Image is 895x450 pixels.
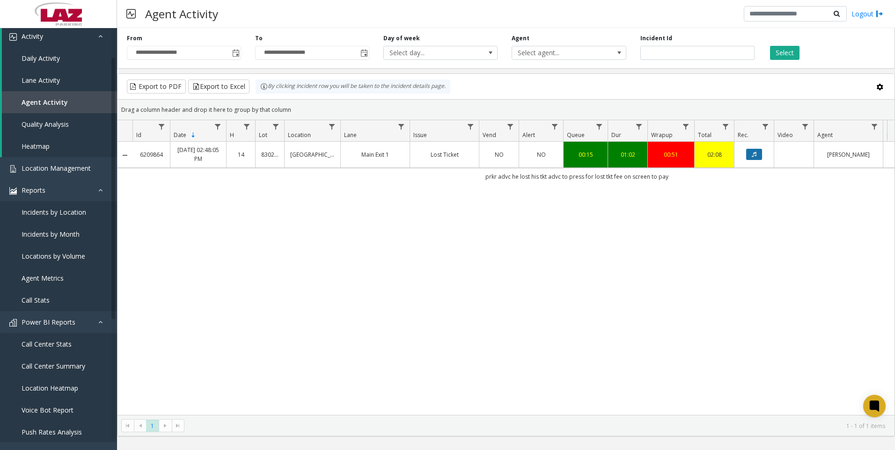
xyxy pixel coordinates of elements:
a: 00:51 [653,150,689,159]
span: Sortable [190,131,197,139]
a: Agent Activity [2,91,117,113]
span: Quality Analysis [22,120,69,129]
span: Date [174,131,186,139]
a: 01:02 [614,150,642,159]
label: To [255,34,263,43]
span: Daily Activity [22,54,60,63]
span: Call Center Stats [22,340,72,348]
span: Rec. [738,131,748,139]
span: Locations by Volume [22,252,85,261]
a: H Filter Menu [241,120,253,133]
span: Incidents by Month [22,230,80,239]
span: Power BI Reports [22,318,75,327]
a: 14 [232,150,249,159]
label: From [127,34,142,43]
a: Daily Activity [2,47,117,69]
kendo-pager-info: 1 - 1 of 1 items [190,422,885,430]
span: H [230,131,234,139]
a: NO [485,150,513,159]
span: Issue [413,131,427,139]
span: Dur [611,131,621,139]
a: Id Filter Menu [155,120,168,133]
a: Total Filter Menu [719,120,732,133]
span: Total [698,131,712,139]
a: Main Exit 1 [346,150,404,159]
label: Incident Id [640,34,672,43]
span: Id [136,131,141,139]
button: Export to PDF [127,80,186,94]
a: [DATE] 02:48:05 PM [176,145,220,163]
span: Location Management [22,164,91,173]
label: Agent [512,34,529,43]
span: Heatmap [22,142,50,151]
div: Drag a column header and drop it here to group by that column [117,102,895,118]
a: Lot Filter Menu [270,120,282,133]
a: [PERSON_NAME] [820,150,877,159]
img: 'icon' [9,319,17,327]
span: Select day... [384,46,475,59]
a: 02:08 [700,150,728,159]
a: Location Filter Menu [326,120,338,133]
span: Incidents by Location [22,208,86,217]
span: Toggle popup [359,46,369,59]
a: Activity [2,25,117,47]
a: Logout [851,9,883,19]
div: By clicking Incident row you will be taken to the incident details page. [256,80,450,94]
a: Lane Filter Menu [395,120,408,133]
span: Toggle popup [230,46,241,59]
a: Video Filter Menu [799,120,812,133]
span: NO [495,151,504,159]
span: Lot [259,131,267,139]
a: Lost Ticket [416,150,473,159]
span: Lane [344,131,357,139]
a: Quality Analysis [2,113,117,135]
img: infoIcon.svg [260,83,268,90]
span: Select agent... [512,46,603,59]
span: Lane Activity [22,76,60,85]
span: Activity [22,32,43,41]
a: Wrapup Filter Menu [680,120,692,133]
button: Export to Excel [188,80,249,94]
span: Voice Bot Report [22,406,73,414]
button: Select [770,46,800,60]
a: Dur Filter Menu [633,120,646,133]
a: Lane Activity [2,69,117,91]
span: Agent Metrics [22,274,64,283]
a: [GEOGRAPHIC_DATA] [290,150,335,159]
img: 'icon' [9,33,17,41]
a: 6209864 [138,150,164,159]
a: 00:15 [569,150,602,159]
a: NO [525,150,558,159]
a: Alert Filter Menu [549,120,561,133]
span: Reports [22,186,45,195]
a: 830202 [261,150,279,159]
a: Vend Filter Menu [504,120,517,133]
a: Date Filter Menu [212,120,224,133]
a: Collapse Details [117,152,132,159]
span: Call Stats [22,296,50,305]
img: pageIcon [126,2,136,25]
a: Heatmap [2,135,117,157]
span: Alert [522,131,535,139]
img: 'icon' [9,165,17,173]
span: Location Heatmap [22,384,78,392]
span: Vend [483,131,496,139]
div: Data table [117,120,895,415]
span: Queue [567,131,585,139]
span: Video [778,131,793,139]
span: Agent Activity [22,98,68,107]
a: Queue Filter Menu [593,120,606,133]
a: Agent Filter Menu [868,120,881,133]
label: Day of week [383,34,420,43]
a: Rec. Filter Menu [759,120,772,133]
span: Wrapup [651,131,673,139]
h3: Agent Activity [140,2,223,25]
img: logout [876,9,883,19]
span: Agent [817,131,833,139]
span: Push Rates Analysis [22,428,82,436]
img: 'icon' [9,187,17,195]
